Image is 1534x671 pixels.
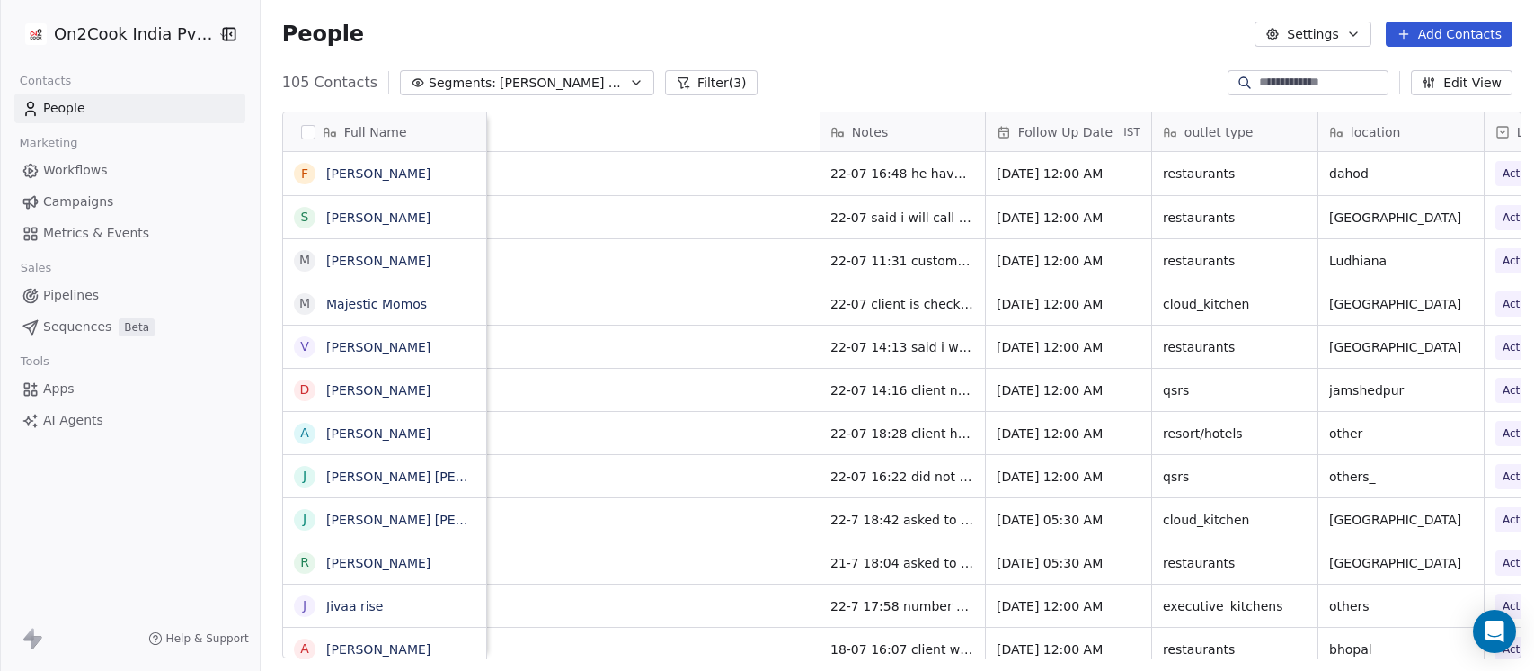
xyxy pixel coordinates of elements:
span: executive_kitchens [1163,597,1307,615]
span: [GEOGRAPHIC_DATA] [1329,338,1473,356]
span: cloud_kitchen [1163,511,1307,529]
a: Apps [14,374,245,404]
span: location [1351,123,1401,141]
div: J [303,467,306,486]
div: D [299,380,309,399]
span: 105 Contacts [282,72,377,94]
span: Workflows [43,161,108,180]
span: 22-07 11:31 customer told me to share details on whatsapp first then he will talk [830,252,974,270]
span: Full Name [344,123,407,141]
span: qsrs [1163,468,1307,486]
a: Help & Support [148,631,249,646]
span: IST [1123,125,1140,139]
div: F [301,165,308,183]
button: Add Contacts [1386,22,1512,47]
div: Full Name [283,112,486,151]
span: 22-7 18:42 asked to call back 25-6 11:50 asked to email details [830,511,974,529]
span: [DATE] 12:00 AM [997,468,1140,486]
span: others_ [1329,468,1473,486]
a: AI Agents [14,406,245,435]
span: 22-07 14:13 said i will call back and hang up call 23-06 14:48 asked for call back 18-06 17:59 di... [830,338,974,356]
span: People [282,21,364,48]
span: Metrics & Events [43,224,149,243]
button: On2Cook India Pvt. Ltd. [22,19,206,49]
button: Settings [1255,22,1370,47]
a: [PERSON_NAME] [326,556,430,570]
div: S [300,208,308,227]
span: 22-07 18:28 client have tiffin service asked details on WA 19-6 18:05 asked to call back [830,425,974,443]
span: [GEOGRAPHIC_DATA] [1329,209,1473,227]
span: dahod [1329,165,1473,183]
span: 22-7 17:58 number busy 17-7 asked to reshare 24-6 14:42 asked to share on wa and call back they h... [830,597,974,615]
div: M [299,251,310,270]
a: [PERSON_NAME] [326,383,430,398]
div: grid [283,152,487,659]
span: [DATE] 05:30 AM [997,511,1140,529]
span: Notes [852,123,888,141]
img: on2cook%20logo-04%20copy.jpg [25,23,47,45]
div: R [300,553,309,572]
span: Ludhiana [1329,252,1473,270]
span: [DATE] 12:00 AM [997,597,1140,615]
span: other [1329,425,1473,443]
span: Contacts [12,67,79,94]
span: cloud_kitchen [1163,295,1307,313]
span: 22-07 said i will call back and hang up call WA msg sent 24-06 10:50 client have restaurant asked... [830,209,974,227]
a: SequencesBeta [14,312,245,342]
span: 21-7 18:04 asked to share details 24-6 16:05 did not pickup [830,554,974,572]
span: Follow Up Date [1018,123,1113,141]
div: V [300,337,309,356]
a: [PERSON_NAME] [326,642,430,657]
span: restaurants [1163,640,1307,658]
span: Help & Support [166,631,249,646]
span: restaurants [1163,554,1307,572]
div: location [1318,112,1484,151]
span: jamshedpur [1329,381,1473,399]
a: [PERSON_NAME] [326,426,430,441]
div: A [300,640,309,658]
div: M [299,294,310,313]
span: [DATE] 12:00 AM [997,338,1140,356]
span: Marketing [12,130,85,157]
button: Filter(3) [665,70,758,95]
span: Segments: [429,74,496,93]
span: [DATE] 12:00 AM [997,425,1140,443]
a: People [14,94,245,123]
a: [PERSON_NAME] [PERSON_NAME] [326,513,539,527]
span: Beta [119,318,155,336]
span: [DATE] 12:00 AM [997,381,1140,399]
span: [DATE] 12:00 AM [997,165,1140,183]
span: restaurants [1163,338,1307,356]
div: Follow Up DateIST [986,112,1151,151]
a: Campaigns [14,187,245,217]
span: Tools [13,348,57,375]
span: [DATE] 12:00 AM [997,252,1140,270]
span: 22-07 client is checking other device also when he finalize he will call back 24-06 15:04 client ... [830,295,974,313]
a: [PERSON_NAME] [326,340,430,354]
span: restaurants [1163,209,1307,227]
span: [PERSON_NAME] 2025 Active [500,74,625,93]
a: Workflows [14,156,245,185]
span: [DATE] 12:00 AM [997,640,1140,658]
a: Majestic Momos [326,297,427,311]
span: On2Cook India Pvt. Ltd. [54,22,213,46]
span: restaurants [1163,252,1307,270]
span: 22-07 16:48 he have restaurant asked details 17-6 18:15 busy asked to call back and share details... [830,165,974,183]
span: 22-07 16:22 did not pick up call WA msg sent 19-06 12:33 client want to donation device in temple... [830,468,974,486]
span: Pipelines [43,286,99,305]
button: Edit View [1411,70,1512,95]
span: [DATE] 12:00 AM [997,209,1140,227]
a: Metrics & Events [14,219,245,248]
a: [PERSON_NAME] [326,254,430,268]
a: Pipelines [14,281,245,310]
span: restaurants [1163,165,1307,183]
span: [GEOGRAPHIC_DATA] [1329,554,1473,572]
a: [PERSON_NAME] [326,210,430,225]
span: People [43,99,85,118]
div: J [303,510,306,529]
span: [GEOGRAPHIC_DATA] [1329,295,1473,313]
div: Open Intercom Messenger [1473,610,1516,653]
span: Sequences [43,318,111,336]
div: Notes [820,112,985,151]
span: [DATE] 05:30 AM [997,554,1140,572]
